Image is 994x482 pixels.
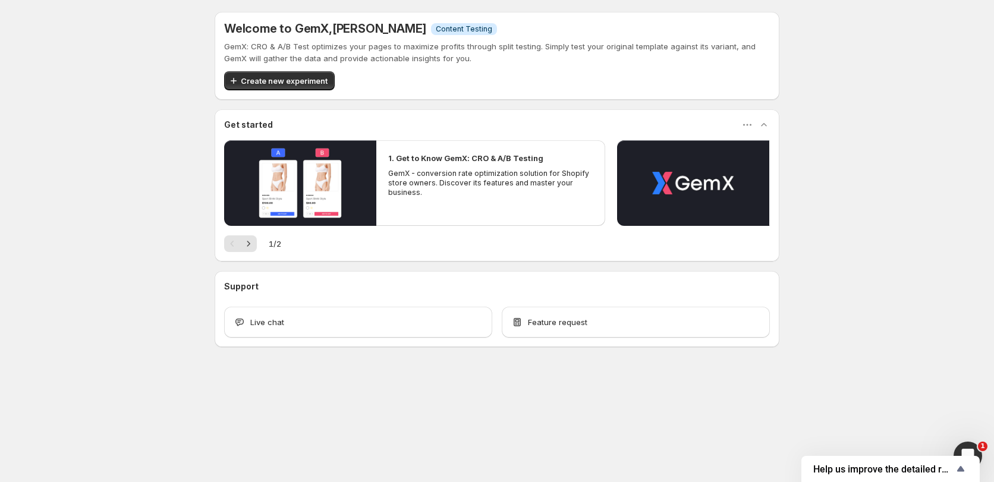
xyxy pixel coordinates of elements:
span: , [PERSON_NAME] [329,21,426,36]
span: Content Testing [436,24,492,34]
h2: 1. Get to Know GemX: CRO & A/B Testing [388,152,543,164]
button: Show survey - Help us improve the detailed report for A/B campaigns [813,462,968,476]
nav: Pagination [224,235,257,252]
p: GemX - conversion rate optimization solution for Shopify store owners. Discover its features and ... [388,169,593,197]
button: Play video [224,140,376,226]
span: Create new experiment [241,75,328,87]
span: Feature request [528,316,587,328]
button: Next [240,235,257,252]
h3: Support [224,281,259,292]
h3: Get started [224,119,273,131]
h5: Welcome to GemX [224,21,426,36]
button: Create new experiment [224,71,335,90]
iframe: Intercom live chat [954,442,982,470]
span: Live chat [250,316,284,328]
span: 1 / 2 [269,238,281,250]
button: Play video [617,140,769,226]
span: Help us improve the detailed report for A/B campaigns [813,464,954,475]
p: GemX: CRO & A/B Test optimizes your pages to maximize profits through split testing. Simply test ... [224,40,770,64]
span: 1 [978,442,987,451]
